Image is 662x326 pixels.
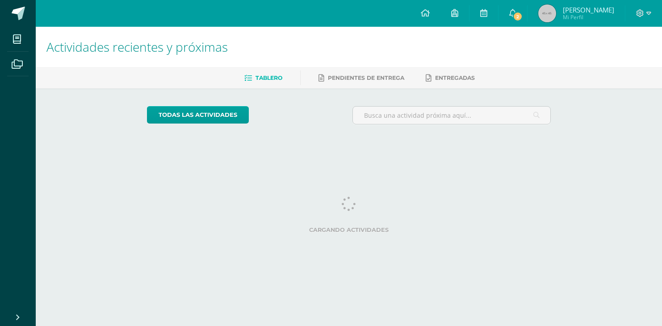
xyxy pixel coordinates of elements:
[147,227,551,233] label: Cargando actividades
[256,74,282,81] span: Tablero
[328,74,404,81] span: Pendientes de entrega
[353,107,551,124] input: Busca una actividad próxima aquí...
[563,5,614,14] span: [PERSON_NAME]
[435,74,475,81] span: Entregadas
[147,106,249,124] a: todas las Actividades
[318,71,404,85] a: Pendientes de entrega
[46,38,228,55] span: Actividades recientes y próximas
[513,12,523,21] span: 2
[426,71,475,85] a: Entregadas
[244,71,282,85] a: Tablero
[538,4,556,22] img: 45x45
[563,13,614,21] span: Mi Perfil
